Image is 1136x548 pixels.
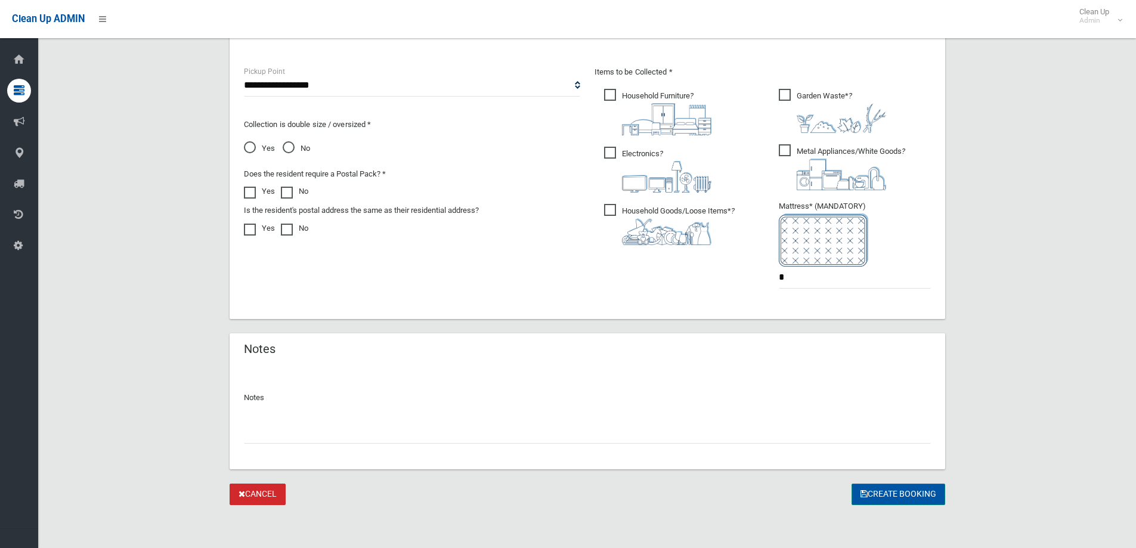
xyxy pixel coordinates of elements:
[779,213,868,267] img: e7408bece873d2c1783593a074e5cb2f.png
[244,184,275,199] label: Yes
[797,147,905,190] i: ?
[622,161,711,193] img: 394712a680b73dbc3d2a6a3a7ffe5a07.png
[779,89,886,133] span: Garden Waste*
[622,206,735,245] i: ?
[12,13,85,24] span: Clean Up ADMIN
[230,338,290,361] header: Notes
[1079,16,1109,25] small: Admin
[852,484,945,506] button: Create Booking
[622,218,711,245] img: b13cc3517677393f34c0a387616ef184.png
[283,141,310,156] span: No
[622,103,711,135] img: aa9efdbe659d29b613fca23ba79d85cb.png
[244,117,580,132] p: Collection is double size / oversized *
[595,65,931,79] p: Items to be Collected *
[244,203,479,218] label: Is the resident's postal address the same as their residential address?
[281,221,308,236] label: No
[1073,7,1121,25] span: Clean Up
[244,141,275,156] span: Yes
[797,159,886,190] img: 36c1b0289cb1767239cdd3de9e694f19.png
[779,144,905,190] span: Metal Appliances/White Goods
[244,391,931,405] p: Notes
[604,147,711,193] span: Electronics
[244,167,386,181] label: Does the resident require a Postal Pack? *
[779,202,931,267] span: Mattress* (MANDATORY)
[604,89,711,135] span: Household Furniture
[244,221,275,236] label: Yes
[797,103,886,133] img: 4fd8a5c772b2c999c83690221e5242e0.png
[281,184,308,199] label: No
[604,204,735,245] span: Household Goods/Loose Items*
[797,91,886,133] i: ?
[230,484,286,506] a: Cancel
[622,91,711,135] i: ?
[622,149,711,193] i: ?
